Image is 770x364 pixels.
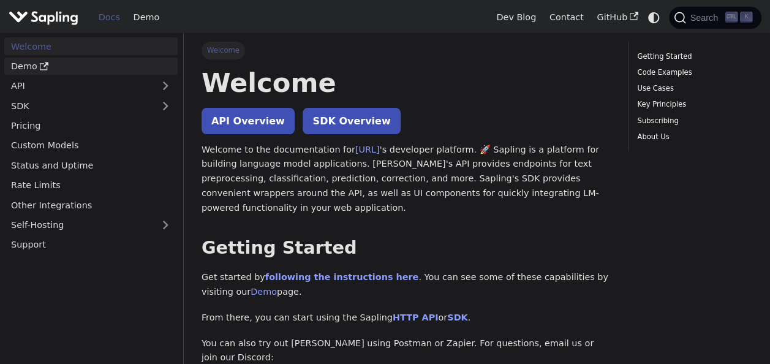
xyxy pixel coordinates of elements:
[4,156,178,174] a: Status and Uptime
[4,236,178,254] a: Support
[637,131,748,143] a: About Us
[4,58,178,75] a: Demo
[202,143,610,216] p: Welcome to the documentation for 's developer platform. 🚀 Sapling is a platform for building lang...
[637,99,748,110] a: Key Principles
[4,137,178,154] a: Custom Models
[637,115,748,127] a: Subscribing
[740,12,752,23] kbd: K
[9,9,83,26] a: Sapling.ai
[303,108,400,134] a: SDK Overview
[202,237,610,259] h2: Getting Started
[645,9,663,26] button: Switch between dark and light mode (currently system mode)
[590,8,644,27] a: GitHub
[4,176,178,194] a: Rate Limits
[4,97,153,115] a: SDK
[153,97,178,115] button: Expand sidebar category 'SDK'
[4,196,178,214] a: Other Integrations
[669,7,761,29] button: Search (Ctrl+K)
[637,67,748,78] a: Code Examples
[202,311,610,325] p: From there, you can start using the Sapling or .
[489,8,542,27] a: Dev Blog
[393,313,439,322] a: HTTP API
[4,37,178,55] a: Welcome
[202,108,295,134] a: API Overview
[92,8,127,27] a: Docs
[4,216,178,234] a: Self-Hosting
[4,77,153,95] a: API
[127,8,166,27] a: Demo
[4,117,178,135] a: Pricing
[202,42,245,59] span: Welcome
[637,51,748,63] a: Getting Started
[543,8,591,27] a: Contact
[686,13,725,23] span: Search
[202,270,610,300] p: Get started by . You can see some of these capabilities by visiting our page.
[251,287,277,297] a: Demo
[202,42,610,59] nav: Breadcrumbs
[153,77,178,95] button: Expand sidebar category 'API'
[202,66,610,99] h1: Welcome
[265,272,418,282] a: following the instructions here
[447,313,467,322] a: SDK
[637,83,748,94] a: Use Cases
[355,145,380,154] a: [URL]
[9,9,78,26] img: Sapling.ai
